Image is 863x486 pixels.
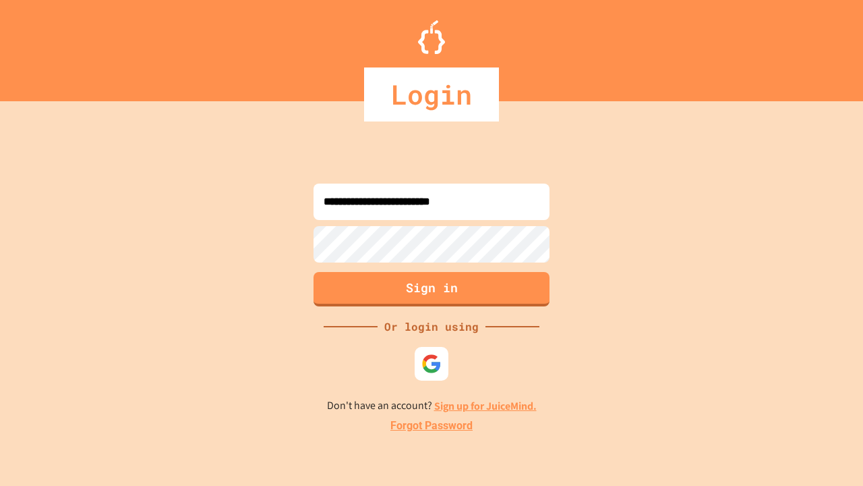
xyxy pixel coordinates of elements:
p: Don't have an account? [327,398,537,414]
img: google-icon.svg [421,354,442,374]
div: Or login using [378,319,485,335]
a: Sign up for JuiceMind. [434,399,537,413]
div: Login [364,67,499,122]
button: Sign in [314,272,549,306]
img: Logo.svg [418,20,445,54]
a: Forgot Password [390,418,473,434]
